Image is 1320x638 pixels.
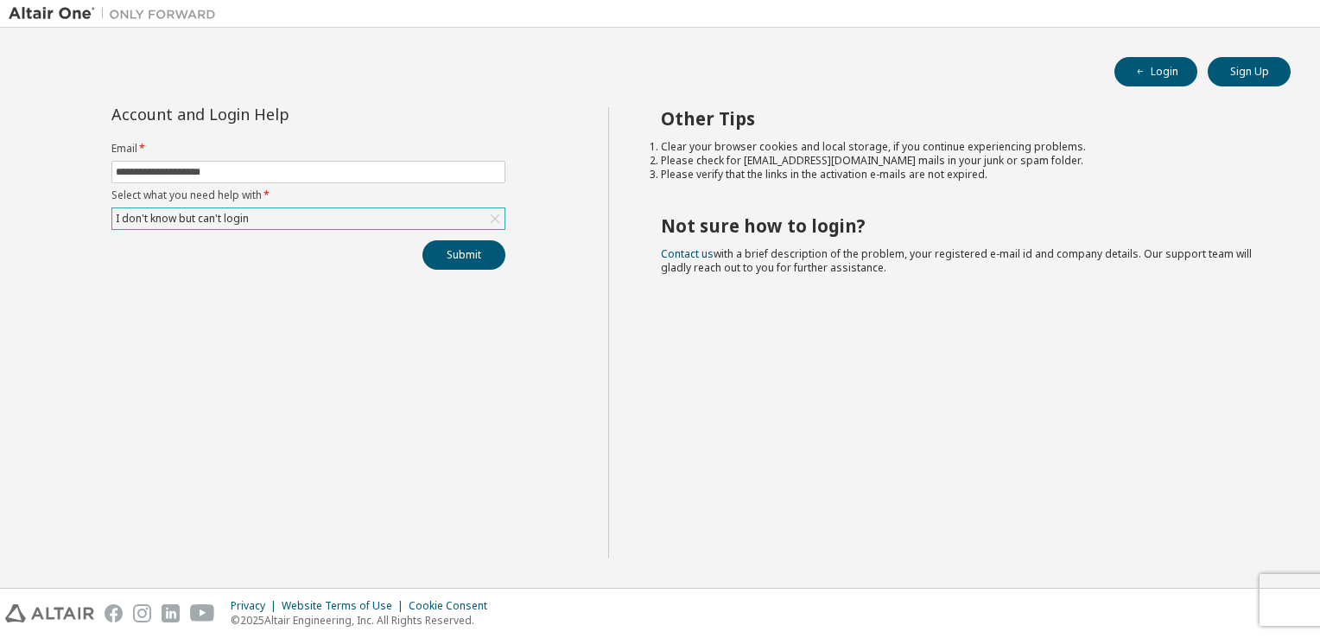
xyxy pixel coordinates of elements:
[661,168,1260,182] li: Please verify that the links in the activation e-mails are not expired.
[111,188,505,202] label: Select what you need help with
[231,599,282,613] div: Privacy
[422,240,505,270] button: Submit
[1114,57,1197,86] button: Login
[231,613,498,628] p: © 2025 Altair Engineering, Inc. All Rights Reserved.
[162,604,180,622] img: linkedin.svg
[661,246,1252,275] span: with a brief description of the problem, your registered e-mail id and company details. Our suppo...
[113,209,251,228] div: I don't know but can't login
[105,604,123,622] img: facebook.svg
[5,604,94,622] img: altair_logo.svg
[661,140,1260,154] li: Clear your browser cookies and local storage, if you continue experiencing problems.
[661,107,1260,130] h2: Other Tips
[1208,57,1291,86] button: Sign Up
[9,5,225,22] img: Altair One
[133,604,151,622] img: instagram.svg
[112,208,505,229] div: I don't know but can't login
[661,154,1260,168] li: Please check for [EMAIL_ADDRESS][DOMAIN_NAME] mails in your junk or spam folder.
[661,246,714,261] a: Contact us
[282,599,409,613] div: Website Terms of Use
[111,107,427,121] div: Account and Login Help
[409,599,498,613] div: Cookie Consent
[190,604,215,622] img: youtube.svg
[111,142,505,156] label: Email
[661,214,1260,237] h2: Not sure how to login?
